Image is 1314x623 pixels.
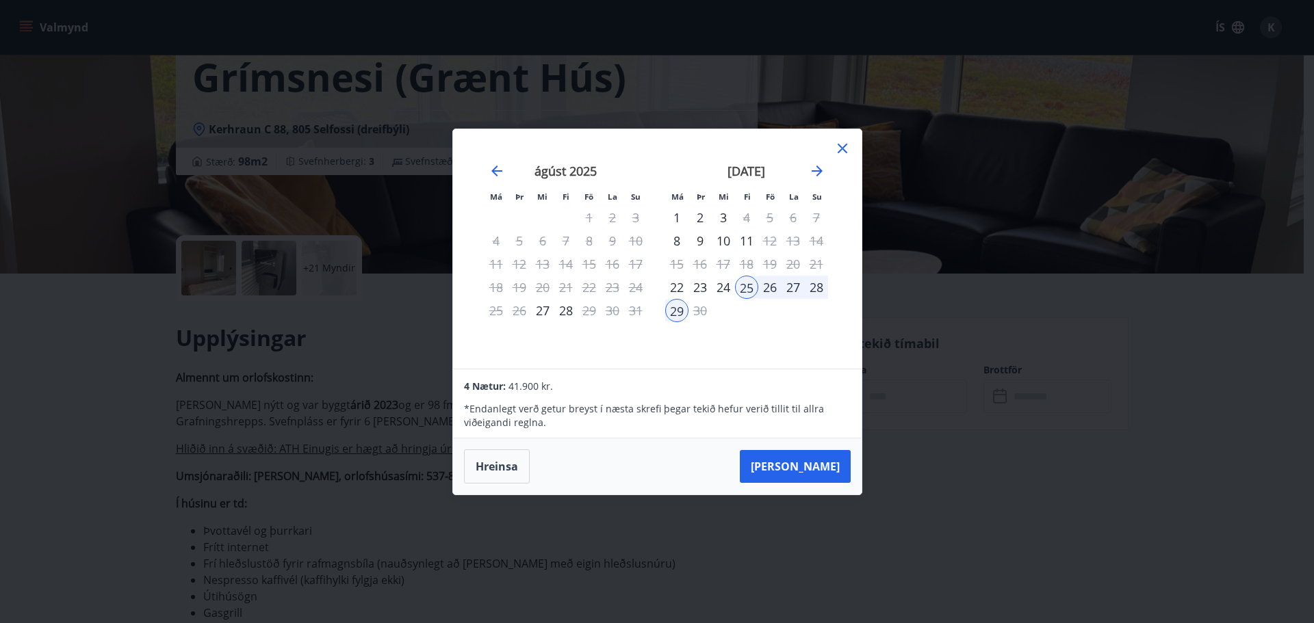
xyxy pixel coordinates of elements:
[712,229,735,252] div: 10
[735,229,758,252] div: 11
[712,206,735,229] div: 3
[758,229,782,252] div: Aðeins útritun í boði
[578,252,601,276] td: Not available. föstudagur, 15. ágúst 2025
[688,299,712,322] td: Not available. þriðjudagur, 30. september 2025
[782,206,805,229] td: Not available. laugardagur, 6. september 2025
[665,252,688,276] td: Not available. mánudagur, 15. september 2025
[735,229,758,252] td: Choose fimmtudagur, 11. september 2025 as your check-in date. It’s available.
[515,191,524,202] small: Þr
[688,206,712,229] div: 2
[727,163,765,179] strong: [DATE]
[601,299,624,322] td: Not available. laugardagur, 30. ágúst 2025
[464,380,506,393] span: 4 Nætur:
[578,206,601,229] td: Not available. föstudagur, 1. ágúst 2025
[665,229,688,252] td: Choose mánudagur, 8. september 2025 as your check-in date. It’s available.
[508,380,553,393] span: 41.900 kr.
[508,229,531,252] td: Not available. þriðjudagur, 5. ágúst 2025
[744,191,751,202] small: Fi
[554,276,578,299] td: Not available. fimmtudagur, 21. ágúst 2025
[485,229,508,252] td: Not available. mánudagur, 4. ágúst 2025
[485,299,508,322] td: Not available. mánudagur, 25. ágúst 2025
[782,276,805,299] div: 27
[531,229,554,252] td: Not available. miðvikudagur, 6. ágúst 2025
[608,191,617,202] small: La
[735,252,758,276] td: Not available. fimmtudagur, 18. september 2025
[554,252,578,276] td: Not available. fimmtudagur, 14. ágúst 2025
[554,299,578,322] div: 28
[531,252,554,276] td: Not available. miðvikudagur, 13. ágúst 2025
[740,450,851,483] button: [PERSON_NAME]
[812,191,822,202] small: Su
[624,206,647,229] td: Not available. sunnudagur, 3. ágúst 2025
[489,163,505,179] div: Move backward to switch to the previous month.
[805,229,828,252] td: Not available. sunnudagur, 14. september 2025
[531,276,554,299] td: Not available. miðvikudagur, 20. ágúst 2025
[782,276,805,299] td: Selected. laugardagur, 27. september 2025
[578,299,601,322] div: Aðeins útritun í boði
[688,276,712,299] div: 23
[508,252,531,276] td: Not available. þriðjudagur, 12. ágúst 2025
[601,276,624,299] td: Not available. laugardagur, 23. ágúst 2025
[688,252,712,276] td: Not available. þriðjudagur, 16. september 2025
[688,276,712,299] td: Choose þriðjudagur, 23. september 2025 as your check-in date. It’s available.
[531,299,554,322] td: Choose miðvikudagur, 27. ágúst 2025 as your check-in date. It’s available.
[758,206,782,229] td: Not available. föstudagur, 5. september 2025
[805,252,828,276] td: Not available. sunnudagur, 21. september 2025
[464,449,530,483] button: Hreinsa
[554,299,578,322] td: Choose fimmtudagur, 28. ágúst 2025 as your check-in date. It’s available.
[671,191,684,202] small: Má
[624,276,647,299] td: Not available. sunnudagur, 24. ágúst 2025
[534,163,597,179] strong: ágúst 2025
[563,191,569,202] small: Fi
[665,229,688,252] div: Aðeins innritun í boði
[688,229,712,252] div: 9
[464,402,850,429] p: * Endanlegt verð getur breyst í næsta skrefi þegar tekið hefur verið tillit til allra viðeigandi ...
[688,229,712,252] td: Choose þriðjudagur, 9. september 2025 as your check-in date. It’s available.
[782,229,805,252] td: Not available. laugardagur, 13. september 2025
[554,229,578,252] td: Not available. fimmtudagur, 7. ágúst 2025
[712,276,735,299] div: 24
[789,191,799,202] small: La
[758,229,782,252] td: Choose föstudagur, 12. september 2025 as your check-in date. It’s available.
[805,276,828,299] td: Selected. sunnudagur, 28. september 2025
[508,299,531,322] td: Not available. þriðjudagur, 26. ágúst 2025
[601,229,624,252] td: Not available. laugardagur, 9. ágúst 2025
[665,276,688,299] td: Choose mánudagur, 22. september 2025 as your check-in date. It’s available.
[490,191,502,202] small: Má
[537,191,547,202] small: Mi
[712,206,735,229] td: Choose miðvikudagur, 3. september 2025 as your check-in date. It’s available.
[805,206,828,229] td: Not available. sunnudagur, 7. september 2025
[665,299,688,322] div: Aðeins útritun í boði
[688,206,712,229] td: Choose þriðjudagur, 2. september 2025 as your check-in date. It’s available.
[601,206,624,229] td: Not available. laugardagur, 2. ágúst 2025
[665,206,688,229] td: Choose mánudagur, 1. september 2025 as your check-in date. It’s available.
[631,191,641,202] small: Su
[766,191,775,202] small: Fö
[782,252,805,276] td: Not available. laugardagur, 20. september 2025
[665,276,688,299] div: Aðeins innritun í boði
[485,252,508,276] td: Not available. mánudagur, 11. ágúst 2025
[809,163,825,179] div: Move forward to switch to the next month.
[601,252,624,276] td: Not available. laugardagur, 16. ágúst 2025
[712,252,735,276] td: Not available. miðvikudagur, 17. september 2025
[584,191,593,202] small: Fö
[485,276,508,299] td: Not available. mánudagur, 18. ágúst 2025
[665,206,688,229] div: Aðeins innritun í boði
[578,299,601,322] td: Choose föstudagur, 29. ágúst 2025 as your check-in date. It’s available.
[578,276,601,299] td: Not available. föstudagur, 22. ágúst 2025
[624,252,647,276] td: Not available. sunnudagur, 17. ágúst 2025
[712,229,735,252] td: Choose miðvikudagur, 10. september 2025 as your check-in date. It’s available.
[735,206,758,229] td: Choose fimmtudagur, 4. september 2025 as your check-in date. It’s available.
[735,276,758,299] div: 25
[735,206,758,229] div: Aðeins útritun í boði
[665,299,688,322] td: Selected as end date. mánudagur, 29. september 2025
[805,276,828,299] div: 28
[719,191,729,202] small: Mi
[578,229,601,252] td: Not available. föstudagur, 8. ágúst 2025
[624,299,647,322] td: Not available. sunnudagur, 31. ágúst 2025
[531,299,554,322] div: Aðeins innritun í boði
[758,252,782,276] td: Not available. föstudagur, 19. september 2025
[735,276,758,299] td: Selected as start date. fimmtudagur, 25. september 2025
[712,276,735,299] td: Choose miðvikudagur, 24. september 2025 as your check-in date. It’s available.
[624,229,647,252] td: Not available. sunnudagur, 10. ágúst 2025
